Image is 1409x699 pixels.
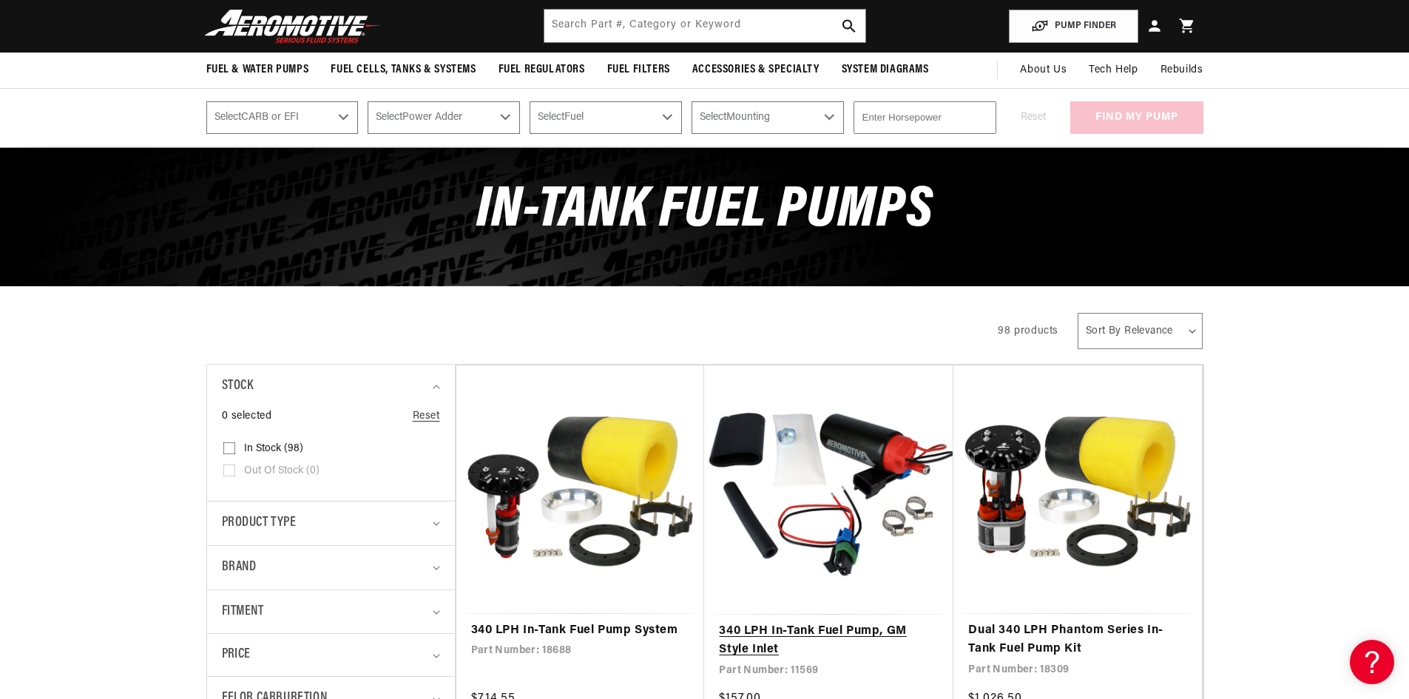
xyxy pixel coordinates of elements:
[222,365,440,408] summary: Stock (0 selected)
[719,622,939,660] a: 340 LPH In-Tank Fuel Pump, GM Style Inlet
[499,62,585,78] span: Fuel Regulators
[487,53,596,87] summary: Fuel Regulators
[831,53,940,87] summary: System Diagrams
[1078,53,1149,88] summary: Tech Help
[331,62,476,78] span: Fuel Cells, Tanks & Systems
[222,513,297,534] span: Product type
[413,408,440,425] a: Reset
[222,590,440,634] summary: Fitment (0 selected)
[1020,64,1067,75] span: About Us
[530,101,682,134] select: Fuel
[222,546,440,590] summary: Brand (0 selected)
[222,557,257,578] span: Brand
[195,53,320,87] summary: Fuel & Water Pumps
[200,9,385,44] img: Aeromotive
[833,10,865,42] button: search button
[681,53,831,87] summary: Accessories & Specialty
[607,62,670,78] span: Fuel Filters
[368,101,520,134] select: Power Adder
[692,101,844,134] select: Mounting
[244,465,320,478] span: Out of stock (0)
[998,325,1058,337] span: 98 products
[206,62,309,78] span: Fuel & Water Pumps
[320,53,487,87] summary: Fuel Cells, Tanks & Systems
[692,62,820,78] span: Accessories & Specialty
[842,62,929,78] span: System Diagrams
[222,376,254,397] span: Stock
[544,10,865,42] input: Search by Part Number, Category or Keyword
[222,634,440,676] summary: Price
[1089,62,1138,78] span: Tech Help
[206,101,359,134] select: CARB or EFI
[222,601,264,623] span: Fitment
[222,502,440,545] summary: Product type (0 selected)
[1009,53,1078,88] a: About Us
[968,621,1187,659] a: Dual 340 LPH Phantom Series In-Tank Fuel Pump Kit
[1009,10,1138,43] button: PUMP FINDER
[222,645,251,665] span: Price
[854,101,996,134] input: Enter Horsepower
[1160,62,1203,78] span: Rebuilds
[596,53,681,87] summary: Fuel Filters
[471,621,690,641] a: 340 LPH In-Tank Fuel Pump System
[244,442,303,456] span: In stock (98)
[222,408,272,425] span: 0 selected
[1149,53,1214,88] summary: Rebuilds
[476,182,933,240] span: In-Tank Fuel Pumps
